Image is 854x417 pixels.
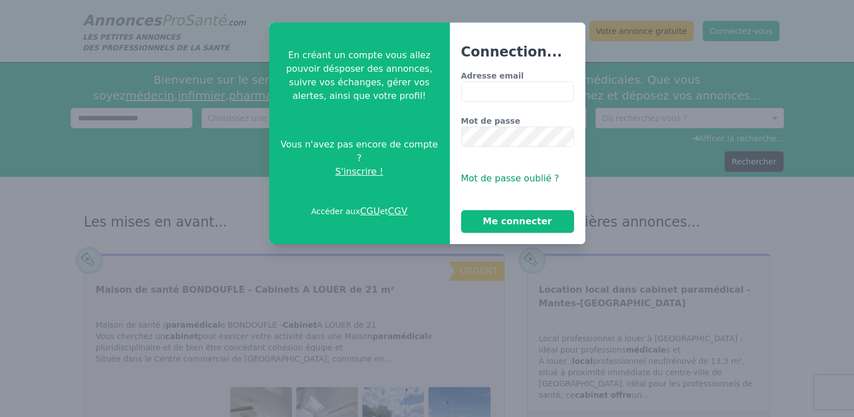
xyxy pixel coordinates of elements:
[461,70,574,81] label: Adresse email
[461,43,574,61] h3: Connection...
[278,138,441,165] span: Vous n'avez pas encore de compte ?
[335,165,383,179] span: S'inscrire !
[278,49,441,103] p: En créant un compte vous allez pouvoir désposer des annonces, suivre vos échanges, gérer vos aler...
[311,205,408,218] p: Accéder aux et
[461,115,574,127] label: Mot de passe
[461,210,574,233] button: Me connecter
[388,206,408,216] a: CGV
[461,173,559,184] span: Mot de passe oublié ?
[360,206,380,216] a: CGU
